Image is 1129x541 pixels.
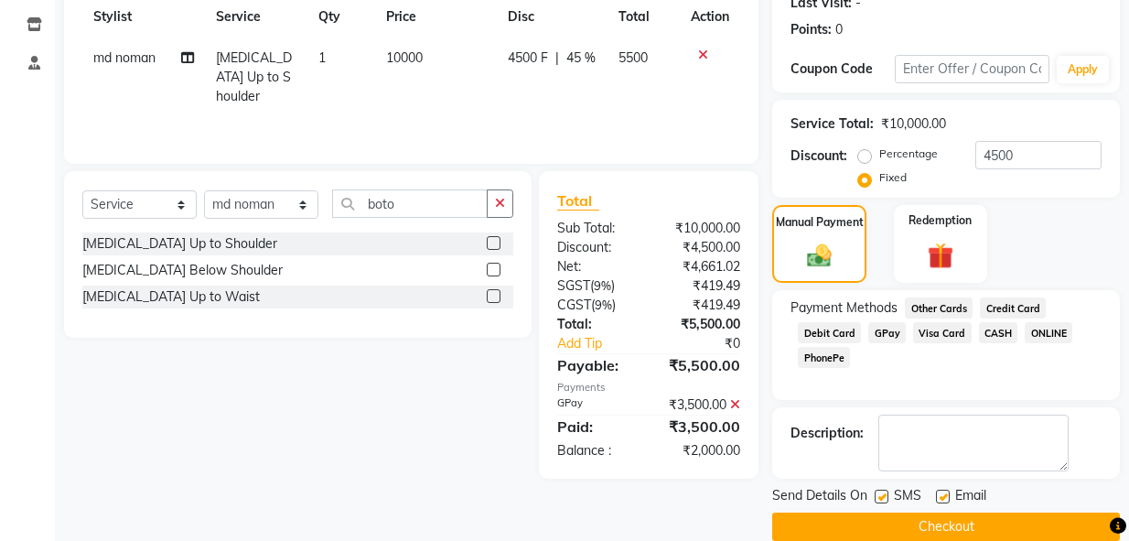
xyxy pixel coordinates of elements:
span: 45 % [566,49,596,68]
div: Service Total: [790,114,874,134]
span: 4500 F [508,49,548,68]
input: Search or Scan [332,189,488,218]
span: 1 [318,49,326,66]
div: Description: [790,424,864,443]
span: 10000 [386,49,423,66]
div: ₹419.49 [649,296,754,315]
span: GPay [868,322,906,343]
button: Checkout [772,513,1120,541]
div: ₹2,000.00 [649,441,754,460]
div: Paid: [543,416,649,438]
div: GPay [543,395,649,415]
div: ( ) [543,296,649,315]
div: ₹5,500.00 [649,354,754,376]
span: SGST [557,277,590,294]
div: Discount: [790,146,847,166]
label: Redemption [909,212,972,229]
span: Payment Methods [790,298,898,318]
label: Fixed [879,169,907,186]
div: [MEDICAL_DATA] Below Shoulder [82,261,283,280]
span: CASH [979,322,1018,343]
span: | [555,49,559,68]
div: Sub Total: [543,219,649,238]
span: Visa Card [913,322,972,343]
label: Percentage [879,146,938,162]
img: _gift.svg [919,240,962,273]
span: [MEDICAL_DATA] Up to Shoulder [216,49,292,104]
span: SMS [894,486,921,509]
div: ₹10,000.00 [881,114,946,134]
div: ₹5,500.00 [649,315,754,334]
div: Discount: [543,238,649,257]
div: Balance : [543,441,649,460]
div: Payments [557,380,740,395]
div: [MEDICAL_DATA] Up to Shoulder [82,234,277,254]
img: _cash.svg [800,242,840,270]
div: ₹4,500.00 [649,238,754,257]
div: ( ) [543,276,649,296]
a: Add Tip [543,334,666,353]
div: ₹3,500.00 [649,416,754,438]
span: Other Cards [905,298,973,319]
span: ONLINE [1025,322,1072,343]
div: Net: [543,257,649,276]
div: Total: [543,315,649,334]
span: Total [557,191,599,211]
span: Send Details On [772,486,867,509]
span: Email [955,486,986,509]
div: Payable: [543,354,649,376]
span: Debit Card [798,322,861,343]
div: Points: [790,20,832,39]
span: md noman [93,49,156,66]
input: Enter Offer / Coupon Code [895,55,1050,83]
button: Apply [1057,56,1109,83]
div: ₹0 [666,334,754,353]
div: ₹419.49 [649,276,754,296]
label: Manual Payment [776,214,864,231]
div: [MEDICAL_DATA] Up to Waist [82,287,260,307]
span: Credit Card [980,298,1046,319]
span: 9% [594,278,611,293]
div: ₹4,661.02 [649,257,754,276]
span: PhonePe [798,347,850,368]
span: CGST [557,297,591,313]
span: 9% [595,298,612,312]
div: ₹10,000.00 [649,219,754,238]
div: Coupon Code [790,60,894,79]
div: ₹3,500.00 [649,395,754,415]
div: 0 [835,20,843,39]
span: 5500 [618,49,648,66]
